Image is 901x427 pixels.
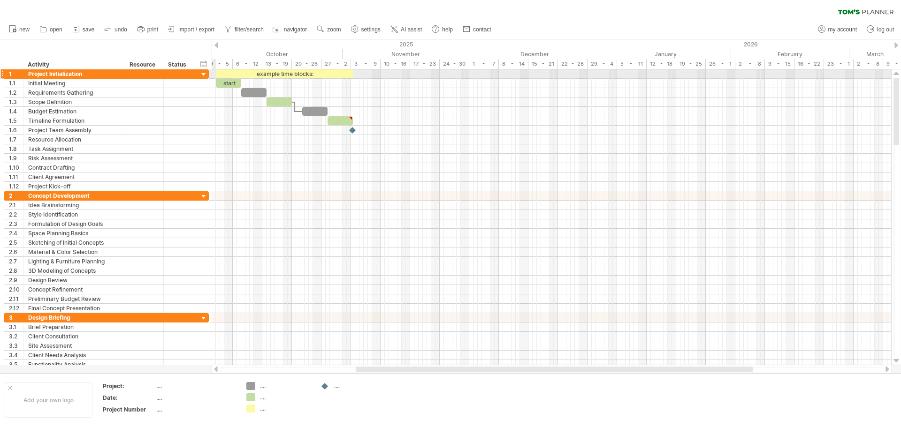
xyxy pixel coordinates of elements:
div: 3.2 [9,332,23,341]
div: 2 - 8 [854,59,883,69]
div: Brief Preparation [28,322,120,331]
div: Client Consultation [28,332,120,341]
div: Date: [103,394,154,402]
span: settings [361,26,381,33]
div: 2.10 [9,285,23,294]
span: open [50,26,62,33]
div: 1 - 7 [469,59,499,69]
div: 20 - 26 [292,59,321,69]
span: contact [473,26,491,33]
div: Activity [28,60,120,69]
div: Add your own logo [5,382,92,418]
span: undo [115,26,127,33]
div: .... [334,382,385,390]
div: .... [156,405,235,413]
div: 15 - 21 [528,59,558,69]
a: AI assist [388,23,425,36]
div: .... [260,393,311,401]
div: 2.4 [9,229,23,238]
div: Concept Development [28,191,120,200]
div: 1.7 [9,135,23,144]
div: Project: [103,382,154,390]
div: 19 - 25 [676,59,706,69]
div: Sketching of Initial Concepts [28,238,120,247]
div: 1.12 [9,182,23,191]
div: Timeline Formulation [28,116,120,125]
a: open [37,23,65,36]
a: new [7,23,32,36]
div: Final Concept Presentation [28,304,120,313]
div: 2.7 [9,257,23,266]
div: .... [260,382,311,390]
span: my account [828,26,857,33]
div: 1.11 [9,172,23,181]
span: new [19,26,30,33]
div: .... [260,405,311,412]
a: undo [102,23,130,36]
div: Task Assignment [28,144,120,153]
div: 10 - 16 [381,59,410,69]
div: 2.5 [9,238,23,247]
div: 16 - 22 [794,59,824,69]
span: AI assist [401,26,422,33]
a: save [70,23,97,36]
div: Scope Definition [28,97,120,106]
div: 2 [9,191,23,200]
div: Resource Allocation [28,135,120,144]
div: February 2026 [731,49,849,59]
div: example time blocks: [216,69,353,78]
div: January 2026 [600,49,731,59]
div: Resource [130,60,158,69]
div: 3D Modeling of Concepts [28,266,120,275]
div: Initial Meeting [28,79,120,88]
div: 23 - 1 [824,59,854,69]
a: print [135,23,161,36]
a: navigator [271,23,310,36]
div: October 2025 [212,49,343,59]
div: Status [168,60,189,69]
div: 1.10 [9,163,23,172]
div: Site Assessment [28,341,120,350]
div: 17 - 23 [410,59,440,69]
div: 2.6 [9,247,23,256]
div: Client Agreement [28,172,120,181]
div: Budget Estimation [28,107,120,116]
div: Contract Drafting [28,163,120,172]
div: Concept Refinement [28,285,120,294]
div: 2.12 [9,304,23,313]
div: start [216,79,241,88]
div: 22 - 28 [558,59,588,69]
div: 3.3 [9,341,23,350]
div: Client Needs Analysis [28,351,120,360]
div: 2.9 [9,276,23,285]
span: print [147,26,158,33]
div: 3 [9,313,23,322]
div: Project Number [103,405,154,413]
div: November 2025 [343,49,469,59]
div: 2.2 [9,210,23,219]
div: 6 - 12 [233,59,262,69]
div: 29 - 4 [588,59,617,69]
div: Idea Brainstorming [28,201,120,210]
a: help [429,23,456,36]
div: Functionality Analysis [28,360,120,369]
div: 1.2 [9,88,23,97]
div: December 2025 [469,49,600,59]
div: 8 - 14 [499,59,528,69]
div: 13 - 19 [262,59,292,69]
div: 27 - 2 [321,59,351,69]
div: 29 - 5 [203,59,233,69]
div: 2 - 8 [735,59,765,69]
div: 9 - 15 [765,59,794,69]
span: import / export [178,26,214,33]
div: 2.3 [9,219,23,228]
span: log out [877,26,894,33]
div: Project Team Assembly [28,126,120,135]
div: Lighting & Furniture Planning [28,257,120,266]
div: .... [156,394,235,402]
div: 24 - 30 [440,59,469,69]
div: 5 - 11 [617,59,647,69]
div: Design Review [28,276,120,285]
div: 3.5 [9,360,23,369]
div: 2.1 [9,201,23,210]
